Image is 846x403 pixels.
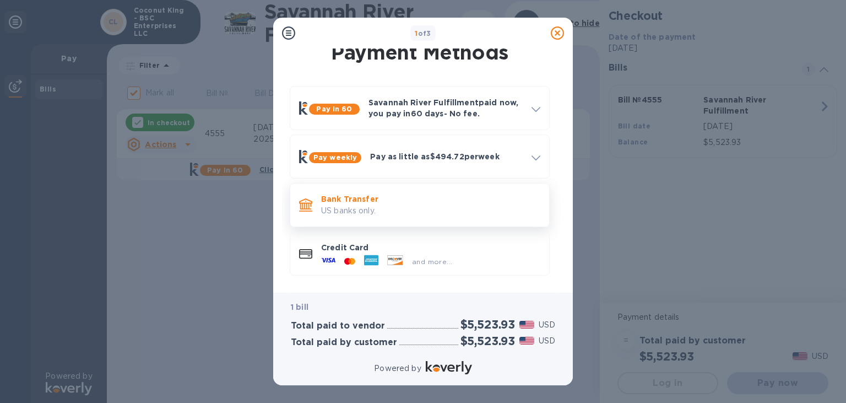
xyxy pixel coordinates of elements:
b: of 3 [415,29,431,37]
span: 1 [415,29,417,37]
p: Powered by [374,363,421,374]
p: USD [539,319,555,331]
b: Pay in 60 [316,105,352,113]
img: USD [519,337,534,345]
p: Credit Card [321,242,540,253]
h3: Total paid to vendor [291,321,385,331]
span: and more... [412,257,452,266]
img: Logo [426,361,472,374]
p: Bank Transfer [321,194,540,205]
img: USD [519,321,534,329]
h2: $5,523.93 [460,334,515,348]
h2: $5,523.93 [460,318,515,331]
h1: Payment Methods [288,41,552,64]
p: US banks only. [321,205,540,217]
p: Pay as little as $494.72 per week [370,151,523,162]
p: Savannah River Fulfillment paid now, you pay in 60 days - No fee. [368,97,523,119]
p: USD [539,335,555,347]
b: 1 bill [291,303,308,311]
b: Pay weekly [313,153,357,162]
h3: Total paid by customer [291,337,397,348]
